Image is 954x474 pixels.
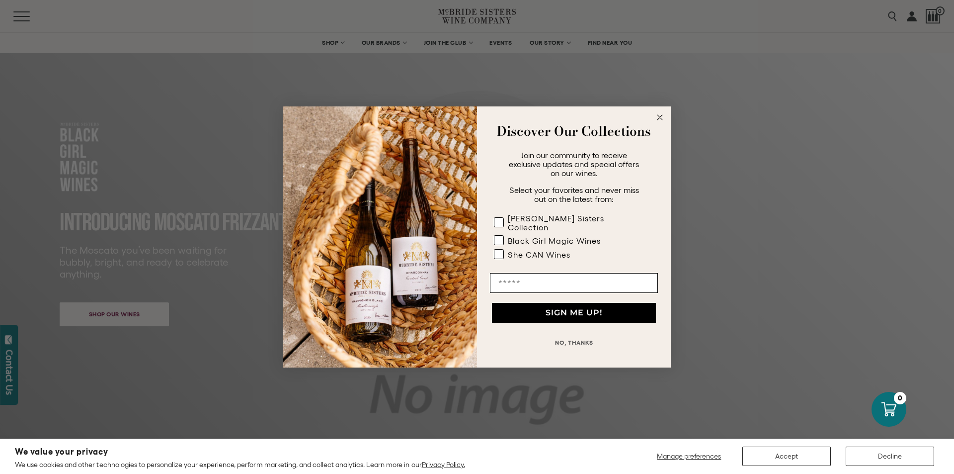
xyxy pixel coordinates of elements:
[654,111,666,123] button: Close dialog
[497,121,651,141] strong: Discover Our Collections
[846,447,934,466] button: Decline
[651,447,727,466] button: Manage preferences
[508,236,601,245] div: Black Girl Magic Wines
[508,214,638,232] div: [PERSON_NAME] Sisters Collection
[508,250,570,259] div: She CAN Wines
[490,333,658,353] button: NO, THANKS
[742,447,831,466] button: Accept
[657,452,721,460] span: Manage preferences
[509,151,639,178] span: Join our community to receive exclusive updates and special offers on our wines.
[492,303,656,323] button: SIGN ME UP!
[283,106,477,368] img: 42653730-7e35-4af7-a99d-12bf478283cf.jpeg
[490,273,658,293] input: Email
[509,186,639,203] span: Select your favorites and never miss out on the latest from:
[894,392,906,404] div: 0
[15,448,465,456] h2: We value your privacy
[422,461,465,469] a: Privacy Policy.
[15,460,465,469] p: We use cookies and other technologies to personalize your experience, perform marketing, and coll...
